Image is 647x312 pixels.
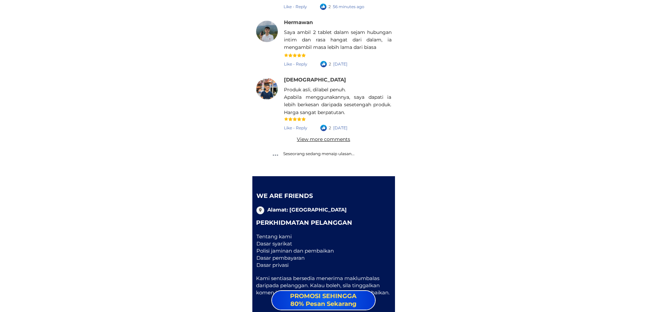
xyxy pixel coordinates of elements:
font: Saya ambil 2 tablet dalam sejam hubungan intim dan rasa hangat dari dalam, ia mengambil masa lebi... [284,29,392,51]
font: 2 [328,4,331,9]
font: [DATE] [333,125,347,130]
font: Dasar syarikat [256,240,292,247]
font: Dasar privasi [256,262,289,268]
font: Hermawan [284,19,313,25]
font: Like - Reply [284,125,307,130]
font: We are friends [256,192,313,200]
font: Perkhidmatan Pelanggan [256,219,352,226]
font: Polisi jaminan dan pembaikan [256,247,334,254]
font: Dasar pembayaran [256,255,305,261]
font: 2 [329,61,331,67]
font: [DATE] [333,61,347,67]
font: Apabila menggunakannya, saya dapati ia lebih berkesan daripada sesetengah produk. Harga sangat be... [284,94,391,115]
font: Like - Reply [284,4,307,9]
font: Produk asli, dilabel penuh. [284,87,346,93]
font: Seseorang sedang menaip ulasan... [283,151,355,156]
font: Like - Reply [284,61,307,67]
font: Kami sentiasa bersedia menerima maklumbalas daripada pelanggan. Kalau boleh, sila tinggalkan kome... [256,275,390,296]
font: Alamat: [GEOGRAPHIC_DATA] [267,206,347,213]
font: 2 [329,125,331,130]
font: PROMOSI SEHINGGA [290,292,357,300]
font: [DEMOGRAPHIC_DATA] [284,76,346,83]
font: Tentang kami [256,233,292,240]
font: 80% Pesan Sekarang [290,300,357,308]
font: View more comments [297,136,350,142]
font: 56 minutes ago [333,4,364,9]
